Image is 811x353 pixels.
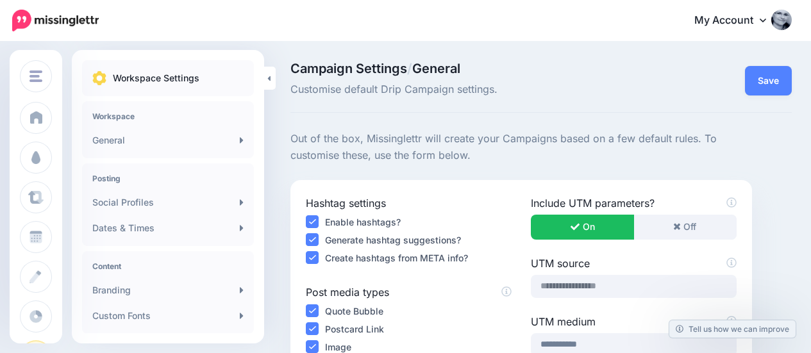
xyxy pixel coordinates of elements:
img: settings.png [92,71,106,85]
a: Dates & Times [87,215,249,241]
a: Tell us how we can improve [669,320,796,338]
img: Missinglettr [12,10,99,31]
label: Quote Bubble [325,304,383,318]
span: Customise default Drip Campaign settings. [290,81,618,98]
label: Hashtag settings [306,195,512,211]
a: My Account [681,5,792,37]
label: Post media types [306,284,512,300]
button: Off [633,215,737,240]
a: Social Profiles [87,190,249,215]
label: UTM medium [531,314,737,329]
button: Save [745,66,792,95]
h4: Workspace [92,111,244,121]
img: menu.png [29,70,42,82]
label: UTM source [531,256,737,271]
label: Create hashtags from META info? [325,250,468,265]
span: / [407,61,412,76]
p: Workspace Settings [113,70,199,86]
h4: Content [92,261,244,271]
h4: Posting [92,174,244,183]
label: Generate hashtag suggestions? [325,233,461,247]
a: Branding [87,277,249,303]
p: Out of the box, Missinglettr will create your Campaigns based on a few default rules. To customis... [290,131,752,164]
label: Postcard Link [325,322,384,336]
span: Campaign Settings General [290,62,618,75]
label: Include UTM parameters? [531,195,737,211]
a: General [87,127,249,153]
a: Custom Fonts [87,303,249,329]
button: On [531,215,634,240]
label: Enable hashtags? [325,215,401,229]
